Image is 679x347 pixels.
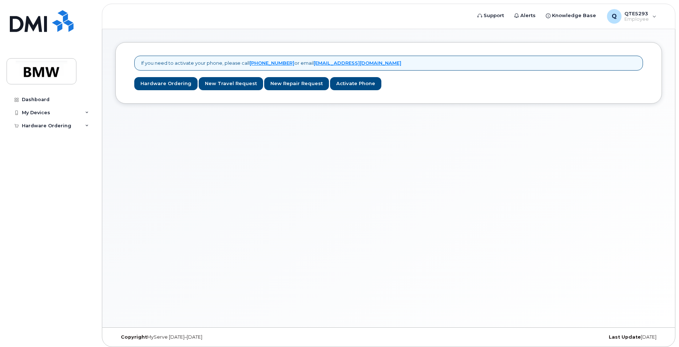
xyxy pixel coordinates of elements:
div: MyServe [DATE]–[DATE] [115,334,298,340]
a: [PHONE_NUMBER] [250,60,294,66]
a: New Travel Request [199,77,263,91]
a: New Repair Request [264,77,329,91]
strong: Last Update [609,334,641,340]
a: Hardware Ordering [134,77,198,91]
a: [EMAIL_ADDRESS][DOMAIN_NAME] [314,60,401,66]
p: If you need to activate your phone, please call or email [141,60,401,67]
strong: Copyright [121,334,147,340]
a: Activate Phone [330,77,381,91]
div: [DATE] [480,334,662,340]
